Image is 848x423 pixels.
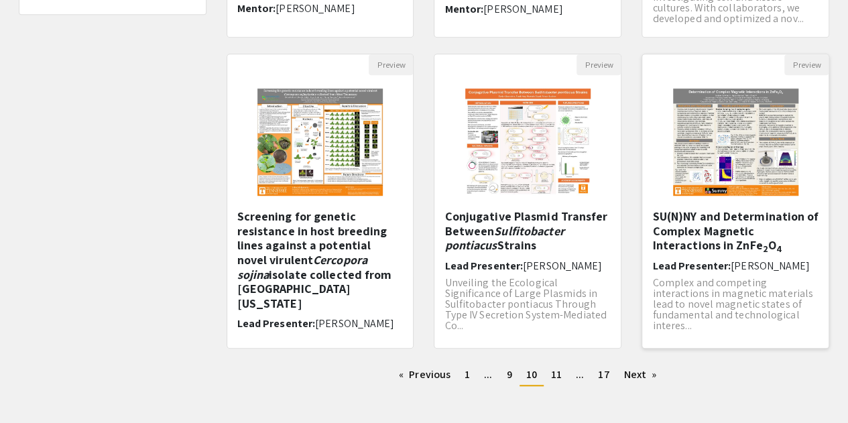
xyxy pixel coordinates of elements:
a: Previous page [392,365,457,385]
button: Preview [784,54,829,75]
img: <p>SU(N)NY and Determination of Complex Magnetic Interactions in ZnFe<sub>2</sub>O<sub>4</sub></p> [660,75,812,209]
span: [PERSON_NAME] [523,259,602,273]
a: Next page [617,365,663,385]
h6: Lead Presenter: [444,259,611,272]
span: ... [576,367,584,381]
span: ... [484,367,492,381]
span: Mentor: [237,1,276,15]
span: [PERSON_NAME] [315,316,394,330]
span: [PERSON_NAME] [276,1,355,15]
div: Open Presentation <p>Screening for genetic resistance in host breeding lines against a potential ... [227,54,414,349]
button: Preview [369,54,413,75]
sub: 4 [776,243,782,255]
span: 10 [526,367,537,381]
h5: SU(N)NY and Determination of Complex Magnetic Interactions in ZnFe O [652,209,819,253]
iframe: Chat [10,363,57,413]
div: Open Presentation <p>Conjugative Plasmid Transfer Between <em>Sulfitobacter pontiacus</em> Strain... [434,54,621,349]
span: 9 [506,367,511,381]
em: Sulfitobacter pontiacus [444,223,564,253]
span: Mentor: [444,2,483,16]
div: Open Presentation <p>SU(N)NY and Determination of Complex Magnetic Interactions in ZnFe<sub>2</su... [642,54,829,349]
h6: Lead Presenter: [652,259,819,272]
span: 11 [551,367,562,381]
em: Cercopora sojina [237,252,367,282]
span: [PERSON_NAME] [483,2,562,16]
h6: Lead Presenter: [237,317,404,330]
sub: 2 [762,243,768,255]
h5: Screening for genetic resistance in host breeding lines against a potential novel virulent isolat... [237,209,404,310]
p: Unveiling the Ecological Significance of Large Plasmids in Sulfitobacter pontiacus Through Type I... [444,278,611,331]
span: 17 [598,367,609,381]
p: Complex and competing interactions in magnetic materials lead to novel magnetic states of fundame... [652,278,819,331]
ul: Pagination [227,365,830,386]
span: 1 [465,367,470,381]
span: [PERSON_NAME] [731,259,810,273]
img: <p>Conjugative Plasmid Transfer Between <em>Sulfitobacter pontiacus</em> Strains</p> [452,75,604,209]
h5: Conjugative Plasmid Transfer Between Strains [444,209,611,253]
img: <p>Screening for genetic resistance in host breeding lines against a potential novel virulent <em... [244,75,396,209]
button: Preview [577,54,621,75]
